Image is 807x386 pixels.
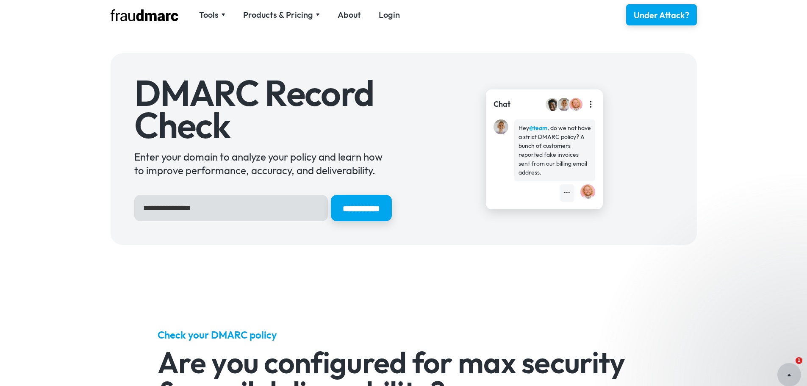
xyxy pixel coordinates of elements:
[796,357,802,364] span: 1
[243,9,313,21] div: Products & Pricing
[134,77,392,141] h1: DMARC Record Check
[134,195,392,221] form: Hero Sign Up Form
[564,189,570,197] div: •••
[519,124,591,177] div: Hey , do we not have a strict DMARC policy? A bunch of customers reported fake invoices sent from...
[134,150,392,177] div: Enter your domain to analyze your policy and learn how to improve performance, accuracy, and deli...
[158,328,649,342] h5: Check your DMARC policy
[626,4,697,25] a: Under Attack?
[529,124,547,132] strong: @team
[778,357,799,378] iframe: Intercom live chat
[199,9,225,21] div: Tools
[243,9,320,21] div: Products & Pricing
[494,99,510,110] div: Chat
[379,9,400,21] a: Login
[634,9,689,21] div: Under Attack?
[199,9,219,21] div: Tools
[338,9,361,21] a: About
